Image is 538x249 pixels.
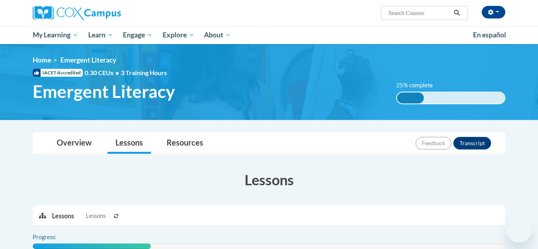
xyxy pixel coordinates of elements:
span: • [115,69,119,76]
span: En español [473,31,506,39]
div: Main menu [21,26,517,44]
iframe: Button to launch messaging window [506,218,532,243]
span: Lessons [86,212,106,220]
input: Search Courses [388,8,451,18]
h3: Lessons [33,170,505,190]
span: Engage [123,30,152,40]
button: Account Settings [482,6,505,18]
span: 3 Training Hours [121,69,167,76]
a: Resources [159,133,211,154]
img: Cox Campus [33,6,121,20]
label: Progress: [33,233,78,242]
a: Lessons [108,133,151,154]
div: 25% complete [397,92,424,103]
a: Learn [83,26,118,44]
a: My Learning [28,26,83,44]
label: 25% complete [396,81,442,90]
span: My Learning [33,30,78,40]
span: 0.30 CEUs [85,68,121,77]
a: En español [468,27,511,43]
button: Transcript [453,137,491,149]
span: About [204,30,231,40]
span: Emergent Literacy [33,81,175,102]
a: About [199,26,236,44]
span: Explore [163,30,194,40]
a: Cox Campus [33,6,182,20]
span: Emergent Literacy [60,56,116,64]
button: Feedback [416,137,451,149]
span: Learn [88,30,113,40]
button: Search [451,8,463,18]
a: Home [33,56,51,64]
a: Explore [158,26,199,44]
a: Overview [49,133,100,154]
p: Lessons [52,212,74,220]
a: Engage [118,26,158,44]
span: IACET Accredited [33,69,83,77]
